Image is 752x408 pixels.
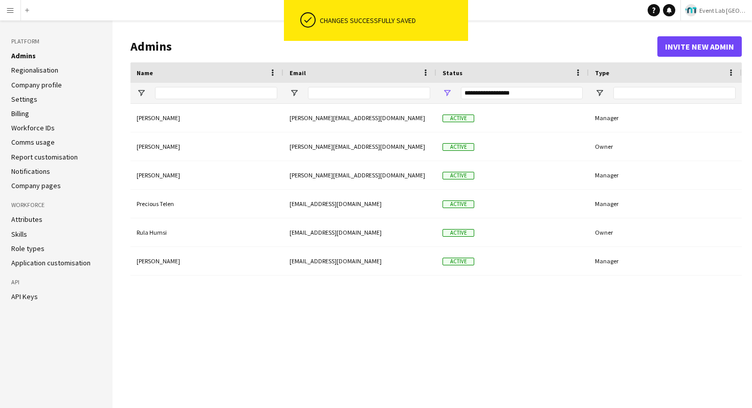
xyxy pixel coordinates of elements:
input: Type Filter Input [613,87,736,99]
h3: Platform [11,37,101,46]
span: Active [443,143,474,151]
a: Admins [11,51,36,60]
input: Name Filter Input [155,87,277,99]
div: [PERSON_NAME] [130,104,283,132]
div: Precious Telen [130,190,283,218]
span: Type [595,69,609,77]
div: Manager [589,190,742,218]
h3: Workforce [11,200,101,210]
div: Changes successfully saved [320,16,464,25]
div: Manager [589,247,742,275]
div: [EMAIL_ADDRESS][DOMAIN_NAME] [283,218,436,246]
a: Regionalisation [11,65,58,75]
div: [PERSON_NAME][EMAIL_ADDRESS][DOMAIN_NAME] [283,104,436,132]
button: Open Filter Menu [137,88,146,98]
h1: Admins [130,39,657,54]
div: [EMAIL_ADDRESS][DOMAIN_NAME] [283,190,436,218]
a: Application customisation [11,258,91,267]
div: Owner [589,132,742,161]
span: Name [137,69,153,77]
span: Active [443,172,474,179]
div: Owner [589,218,742,246]
a: Skills [11,230,27,239]
img: Logo [685,4,697,16]
a: Notifications [11,167,50,176]
span: Active [443,115,474,122]
div: [PERSON_NAME] [130,161,283,189]
div: Manager [589,161,742,189]
div: Rula Humsi [130,218,283,246]
div: [PERSON_NAME] [130,132,283,161]
span: Active [443,258,474,265]
span: Active [443,200,474,208]
a: API Keys [11,292,38,301]
button: Invite new admin [657,36,742,57]
button: Open Filter Menu [595,88,604,98]
a: Workforce IDs [11,123,55,132]
a: Comms usage [11,138,55,147]
h3: API [11,278,101,287]
a: Report customisation [11,152,78,162]
div: [EMAIL_ADDRESS][DOMAIN_NAME] [283,247,436,275]
div: [PERSON_NAME] [130,247,283,275]
span: Event Lab [GEOGRAPHIC_DATA] [699,7,748,14]
button: Open Filter Menu [443,88,452,98]
a: Company pages [11,181,61,190]
div: [PERSON_NAME][EMAIL_ADDRESS][DOMAIN_NAME] [283,161,436,189]
a: Settings [11,95,37,104]
a: Attributes [11,215,42,224]
input: Email Filter Input [308,87,430,99]
a: Company profile [11,80,62,89]
button: Open Filter Menu [290,88,299,98]
a: Role types [11,244,45,253]
span: Status [443,69,462,77]
a: Billing [11,109,29,118]
div: [PERSON_NAME][EMAIL_ADDRESS][DOMAIN_NAME] [283,132,436,161]
span: Active [443,229,474,237]
div: Manager [589,104,742,132]
span: Email [290,69,306,77]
